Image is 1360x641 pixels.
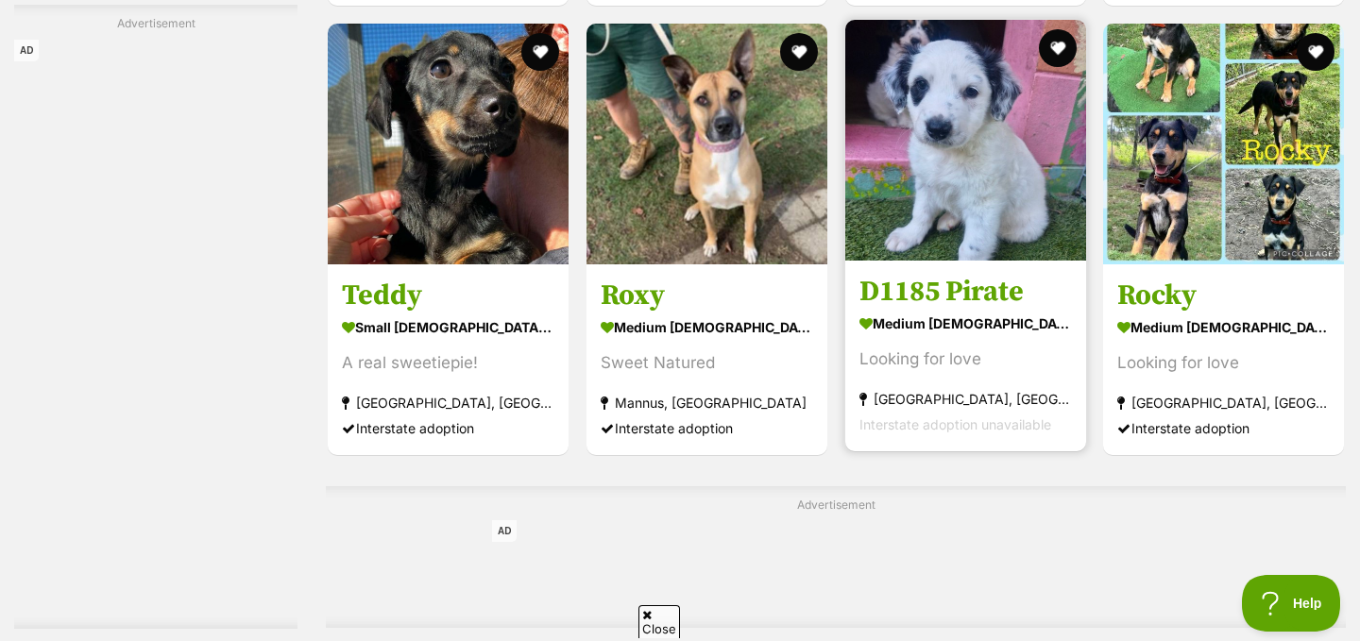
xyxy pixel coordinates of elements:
h3: Rocky [1117,278,1330,314]
strong: medium [DEMOGRAPHIC_DATA] Dog [1117,314,1330,342]
button: favourite [1297,33,1334,71]
div: Interstate adoption [601,416,813,442]
div: Advertisement [326,486,1346,629]
strong: medium [DEMOGRAPHIC_DATA] Dog [859,311,1072,338]
a: D1185 Pirate medium [DEMOGRAPHIC_DATA] Dog Looking for love [GEOGRAPHIC_DATA], [GEOGRAPHIC_DATA] ... [845,261,1086,452]
img: Teddy - Dachshund Dog [328,24,569,264]
div: Looking for love [1117,351,1330,377]
img: Rocky - Australian Kelpie Dog [1103,24,1344,264]
iframe: Advertisement [156,609,157,610]
img: Roxy - Bullmastiff Dog [586,24,827,264]
strong: [GEOGRAPHIC_DATA], [GEOGRAPHIC_DATA] [1117,391,1330,416]
strong: medium [DEMOGRAPHIC_DATA] Dog [601,314,813,342]
button: favourite [780,33,818,71]
div: Interstate adoption [342,416,554,442]
a: Teddy small [DEMOGRAPHIC_DATA] Dog A real sweetiepie! [GEOGRAPHIC_DATA], [GEOGRAPHIC_DATA] Inters... [328,264,569,456]
span: Close [638,605,680,638]
div: Looking for love [859,347,1072,373]
div: Sweet Natured [601,351,813,377]
strong: Mannus, [GEOGRAPHIC_DATA] [601,391,813,416]
div: A real sweetiepie! [342,351,554,377]
h3: Teddy [342,278,554,314]
iframe: Help Scout Beacon - Open [1242,575,1341,632]
strong: [GEOGRAPHIC_DATA], [GEOGRAPHIC_DATA] [859,387,1072,413]
span: AD [492,520,517,542]
h3: Roxy [601,278,813,314]
h3: D1185 Pirate [859,275,1072,311]
iframe: Advertisement [836,608,837,609]
a: Roxy medium [DEMOGRAPHIC_DATA] Dog Sweet Natured Mannus, [GEOGRAPHIC_DATA] Interstate adoption [586,264,827,456]
strong: small [DEMOGRAPHIC_DATA] Dog [342,314,554,342]
strong: [GEOGRAPHIC_DATA], [GEOGRAPHIC_DATA] [342,391,554,416]
img: D1185 Pirate - Australian Shepherd Dog [845,20,1086,261]
span: AD [14,40,39,61]
span: Interstate adoption unavailable [859,417,1051,433]
div: Interstate adoption [1117,416,1330,442]
button: favourite [1038,29,1076,67]
button: favourite [521,33,559,71]
a: Rocky medium [DEMOGRAPHIC_DATA] Dog Looking for love [GEOGRAPHIC_DATA], [GEOGRAPHIC_DATA] Interst... [1103,264,1344,456]
div: Advertisement [14,5,297,629]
